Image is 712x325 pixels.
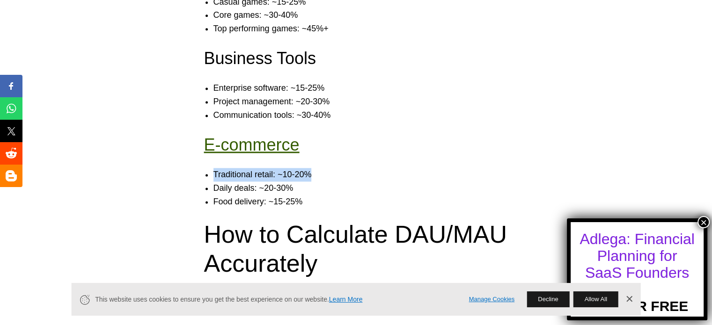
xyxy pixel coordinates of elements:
[204,47,508,70] h3: Business Tools
[213,195,518,209] li: Food delivery: ~15-25%
[213,108,518,122] li: Communication tools: ~30-40%
[79,294,90,305] svg: Cookie Icon
[329,296,363,303] a: Learn More
[95,295,455,304] span: This website uses cookies to ensure you get the best experience on our website.
[697,216,710,228] button: Close
[579,231,695,281] div: Adlega: Financial Planning for SaaS Founders
[213,8,518,22] li: Core games: ~30-40%
[204,220,508,278] h2: How to Calculate DAU/MAU Accurately
[213,22,518,36] li: Top performing games: ~45%+
[622,292,636,306] a: Dismiss Banner
[213,181,518,195] li: Daily deals: ~20-30%
[213,95,518,108] li: Project management: ~20-30%
[213,81,518,95] li: Enterprise software: ~15-25%
[573,291,618,307] button: Allow All
[469,295,515,304] a: Manage Cookies
[213,168,518,181] li: Traditional retail: ~10-20%
[527,291,569,307] button: Decline
[204,135,300,154] a: E-commerce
